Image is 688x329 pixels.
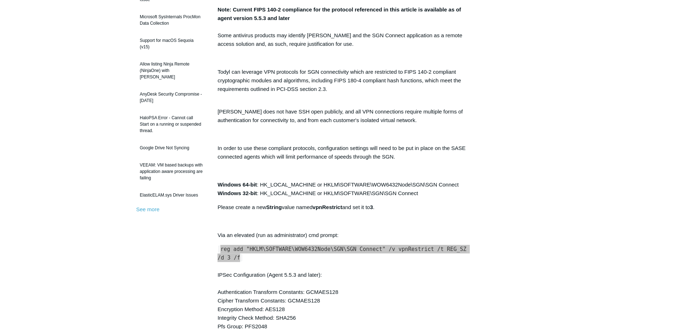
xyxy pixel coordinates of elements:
[218,182,257,188] strong: Windows 64-bit
[218,231,470,240] p: Via an elevated (run as administrator) cmd prompt:
[218,144,470,161] p: In order to use these compliant protocols, configuration settings will need to be put in place on...
[136,141,207,155] a: Google Drive Not Syncing
[136,111,207,137] a: HaloPSA Error - Cannot call Start on a running or suspended thread.
[136,206,159,212] a: See more
[218,190,257,196] strong: Windows 32-bit
[218,68,470,102] p: Todyl can leverage VPN protocols for SGN connectivity which are restricted to FIPS 140-2 complian...
[136,158,207,185] a: VEEAM: VM based backups with application aware processing are failing
[218,107,470,125] p: [PERSON_NAME] does not have SSH open publicly, and all VPN connections require multiple forms of ...
[136,34,207,54] a: Support for macOS Sequoia (v15)
[136,10,207,30] a: Microsoft SysInternals ProcMon Data Collection
[266,204,282,210] strong: String
[370,204,373,210] strong: 3
[218,246,466,261] code: reg add "HKLM\SOFTWARE\WOW6432Node\SGN\SGN Connect" /v vpnRestrict /t REG_SZ /d 3 /f
[312,204,342,210] strong: vpnRestrict
[218,6,461,21] strong: Note: Current FIPS 140-2 compliance for the protocol referenced in this article is available as o...
[136,57,207,84] a: Allow listing Ninja Remote (NinjaOne) with [PERSON_NAME]
[218,203,470,212] p: Please create a new value named and set it to .
[136,188,207,202] a: ElasticELAM.sys Driver Issues
[218,5,470,48] p: Some antivirus products may identify [PERSON_NAME] and the SGN Connect application as a remote ac...
[218,180,470,198] p: : HK_LOCAL_MACHINE or HKLM\SOFTWARE\WOW6432Node\SGN\SGN Connect : HK_LOCAL_MACHINE or HKLM\SOFTWA...
[136,87,207,107] a: AnyDesk Security Compromise - [DATE]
